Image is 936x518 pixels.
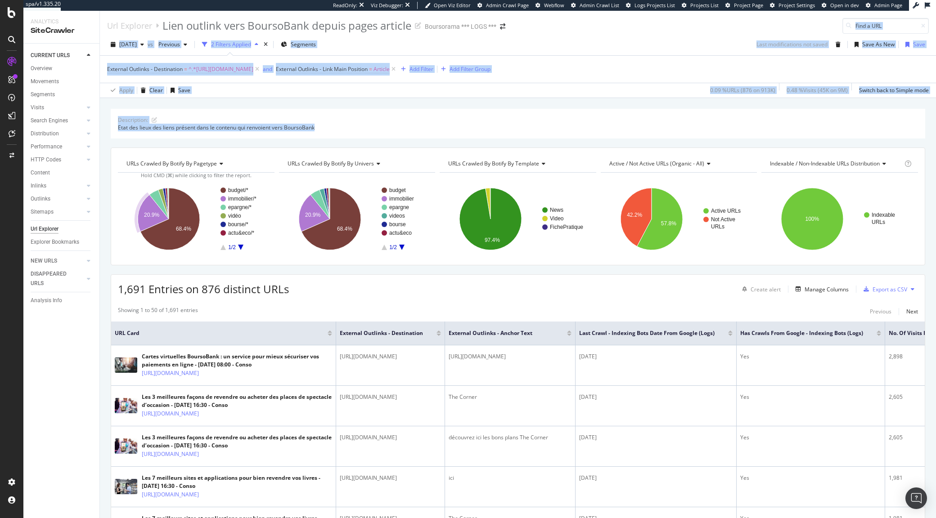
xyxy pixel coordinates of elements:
[449,329,553,337] span: External Outlinks - Anchor Text
[184,65,187,73] span: =
[31,103,44,112] div: Visits
[409,65,433,73] div: Add Filter
[178,86,190,94] div: Save
[31,64,52,73] div: Overview
[634,2,675,9] span: Logs Projects List
[860,282,907,296] button: Export as CSV
[155,40,180,48] span: Previous
[734,2,763,9] span: Project Page
[149,86,163,94] div: Clear
[31,181,46,191] div: Inlinks
[859,86,929,94] div: Switch back to Simple mode
[340,474,441,482] div: [URL][DOMAIN_NAME]
[142,450,199,459] a: [URL][DOMAIN_NAME]
[500,23,505,30] div: arrow-right-arrow-left
[31,51,70,60] div: CURRENT URLS
[228,244,236,250] text: 1/2
[740,433,881,442] div: Yes
[142,369,199,378] a: [URL][DOMAIN_NAME]
[115,398,137,413] img: main image
[550,207,563,213] text: News
[710,86,775,94] div: 0.09 % URLs ( 876 on 913K )
[690,2,719,9] span: Projects List
[397,64,433,75] button: Add Filter
[862,40,895,48] div: Save As New
[425,2,471,9] a: Open Viz Editor
[31,129,59,138] div: Distribution
[148,40,155,48] span: vs
[115,479,137,494] img: main image
[761,180,916,258] div: A chart.
[579,433,733,442] div: [DATE]
[902,37,925,52] button: Save
[228,213,241,219] text: vidéo
[31,142,62,152] div: Performance
[31,77,93,86] a: Movements
[805,216,819,222] text: 100%
[189,63,253,76] span: ^.*[URL][DOMAIN_NAME]
[389,221,406,228] text: bourse
[142,393,332,409] div: Les 3 meilleures façons de revendre ou acheter des places de spectacle d’occasion - [DATE] 16:30 ...
[740,393,881,401] div: Yes
[872,212,895,218] text: Indexable
[446,156,588,171] h4: URLs Crawled By Botify By template
[627,212,642,218] text: 42.2%
[822,2,859,9] a: Open in dev
[277,37,319,52] button: Segments
[31,155,84,165] a: HTTP Codes
[389,196,414,202] text: immobilier
[778,2,815,9] span: Project Settings
[31,269,76,288] div: DISAPPEARED URLS
[119,40,137,48] span: 2025 Aug. 8th
[337,226,352,232] text: 68.4%
[305,212,320,218] text: 20.9%
[770,2,815,9] a: Project Settings
[626,2,675,9] a: Logs Projects List
[288,160,374,167] span: URLs Crawled By Botify By univers
[31,116,68,125] div: Search Engines
[740,353,881,361] div: Yes
[842,18,929,34] input: Find a URL
[913,40,925,48] div: Save
[340,433,441,442] div: [URL][DOMAIN_NAME]
[115,329,325,337] span: URL Card
[340,353,441,361] div: [URL][DOMAIN_NAME]
[579,474,733,482] div: [DATE]
[276,65,368,73] span: External Outlinks - Link Main Position
[434,2,471,9] span: Open Viz Editor
[31,194,50,204] div: Outlinks
[450,65,490,73] div: Add Filter Group
[440,180,594,258] div: A chart.
[389,244,397,250] text: 1/2
[162,18,411,33] div: Lien outlink vers BoursoBank depuis pages article
[155,37,191,52] button: Previous
[31,207,84,217] a: Sitemaps
[118,281,289,296] span: 1,691 Entries on 876 distinct URLs
[389,230,412,236] text: actu&eco
[389,213,405,219] text: videos
[31,64,93,73] a: Overview
[866,2,902,9] a: Admin Page
[126,160,217,167] span: URLs Crawled By Botify By pagetype
[768,156,903,171] h4: Indexable / Non-Indexable URLs Distribution
[198,37,262,52] button: 2 Filters Applied
[31,237,93,247] a: Explorer Bookmarks
[756,40,828,48] div: Last modifications not saved
[389,204,409,210] text: epargne
[711,216,735,223] text: Not Active
[389,187,406,193] text: budget
[31,224,93,234] a: Url Explorer
[31,18,92,26] div: Analytics
[449,433,571,442] div: découvrez ici les bons plans The Corner
[486,2,529,9] span: Admin Crawl Page
[682,2,719,9] a: Projects List
[485,237,500,244] text: 97.4%
[141,172,252,179] span: Hold CMD (⌘) while clicking to filter the report.
[31,296,62,305] div: Analysis Info
[118,180,273,258] svg: A chart.
[107,21,152,31] a: Url Explorer
[31,224,58,234] div: Url Explorer
[477,2,529,9] a: Admin Crawl Page
[118,124,918,131] div: Etat des lieux des liens présent dans le contenu qui renvoient vers BoursoBank
[579,353,733,361] div: [DATE]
